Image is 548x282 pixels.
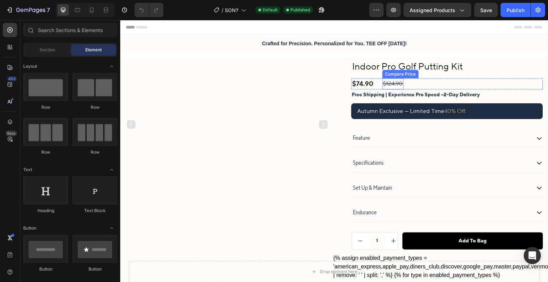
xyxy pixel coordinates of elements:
[120,20,548,282] iframe: Design area
[231,234,423,271] ul: {% assign enabled_payment_types = 'american_express,apple_pay,diners_club,discover,google_pay,mas...
[231,59,254,69] div: $74.90
[233,164,272,172] span: Set Up & Maintain
[23,225,36,231] span: Button
[199,100,207,109] button: Carousel Next Arrow
[85,47,102,53] span: Element
[72,149,117,155] div: Row
[23,104,68,111] div: Row
[474,3,498,17] button: Save
[142,21,286,26] strong: Crafted for Precision. Personalized for You. TEE OFF [DATE]!
[23,266,68,272] div: Button
[237,88,324,95] span: Autumn Exclusive — Limited Time
[23,63,37,70] span: Layout
[282,212,423,230] button: Add to bag
[106,164,117,175] span: Toggle open
[233,114,250,122] span: Feature
[231,39,423,55] h1: Indoor Pro Golf Putting Kit
[265,212,282,230] button: increment
[5,130,17,136] div: Beta
[524,247,541,264] div: Open Intercom Messenger
[106,61,117,72] span: Toggle open
[232,72,324,78] span: Free Shipping | Experience Pro Speed –
[233,139,263,147] span: Specifications
[23,23,117,37] input: Search Sections & Elements
[199,249,237,255] div: Drop element here
[324,88,346,95] span: 40% Off.
[249,212,265,230] input: quantity
[507,6,524,14] div: Publish
[263,7,278,13] span: Default
[501,3,531,17] button: Publish
[7,76,17,82] div: 450
[324,71,360,78] span: 2-Day Delivery
[72,104,117,111] div: Row
[47,6,50,14] p: 7
[410,6,455,14] span: Assigned Products
[72,207,117,214] div: Text Block
[264,51,297,57] div: Compare Price
[232,212,249,230] button: decrement
[262,58,284,70] div: $124.90
[225,6,238,14] span: SON?
[3,3,53,17] button: 7
[6,100,15,109] button: Carousel Back Arrow
[233,189,257,196] span: Endurance
[23,166,32,173] span: Text
[23,207,68,214] div: Heading
[135,3,163,17] div: Undo/Redo
[222,6,223,14] span: /
[480,7,492,13] span: Save
[339,217,367,225] div: Add to bag
[72,266,117,272] div: Button
[404,3,471,17] button: Assigned Products
[23,149,68,155] div: Row
[290,7,310,13] span: Published
[40,47,55,53] span: Section
[106,222,117,234] span: Toggle open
